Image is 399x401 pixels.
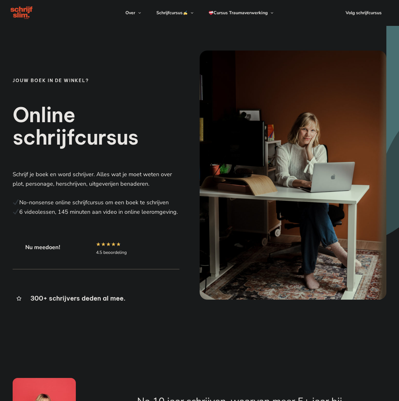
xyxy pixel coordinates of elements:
[118,3,281,22] nav: Primaire site navigatie
[188,3,193,22] span: Menu schakelen
[30,294,125,302] span: 300+ schrijvers deden al mee.
[13,207,179,217] div: 6 videolessen, 145 minuten aan video in online leeromgeving.
[13,170,179,189] div: Schrijf je boek en word schrijver. Alles wat je moet weten over plot, personage, herschrijven, ui...
[111,240,116,249] i: ☆
[25,244,60,250] span: Nu meedoen!
[338,7,389,19] a: Volg schrijfcursus
[106,240,111,249] i: ☆
[96,250,127,255] div: 4.5 beoordeling
[118,3,148,22] a: OverMenu schakelen
[13,104,179,148] h1: Online schrijfcursus
[149,3,201,22] a: SchrijfcursusMenu schakelen
[96,240,121,249] div: 4.8/5
[268,3,273,22] span: Menu schakelen
[183,11,187,15] img: ✍️
[209,11,213,15] img: ❤️‍🩹
[116,240,121,249] i: ☆
[96,240,100,249] i: ☆
[10,6,33,20] img: schrijfcursus schrijfslim academy
[101,240,106,249] i: ☆
[135,3,141,22] span: Menu schakelen
[201,3,281,22] a: Cursus TraumaverwerkingMenu schakelen
[200,51,387,300] img: Lucia van den Brink is literair talent en jonge schrijver schrijfster van meerdere romans en op d...
[13,198,179,207] div: No-nonsense online schrijfcursus om een boek te schrijven
[13,78,179,83] h6: Jouw boek in de winkel?
[13,238,73,256] a: Nu meedoen!
[13,209,19,214] img: ✔️
[13,199,19,205] img: ✔️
